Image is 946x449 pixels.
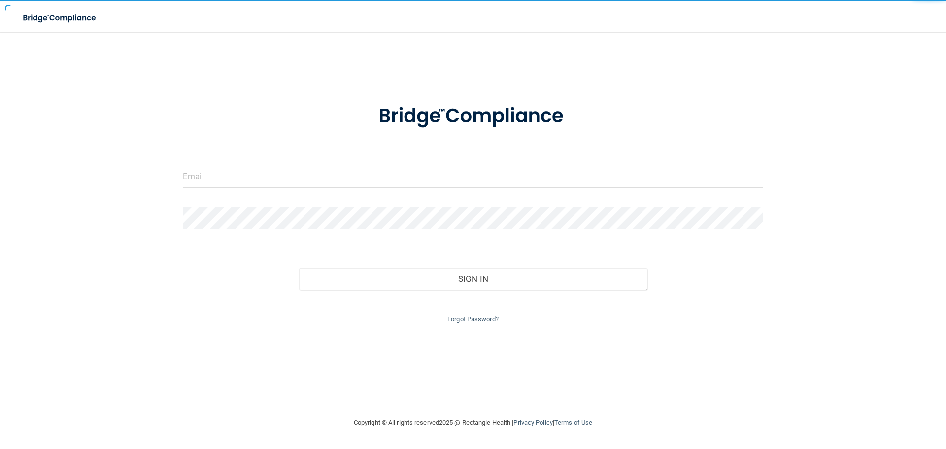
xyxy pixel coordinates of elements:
a: Privacy Policy [513,419,552,426]
button: Sign In [299,268,647,290]
input: Email [183,166,763,188]
a: Forgot Password? [447,315,499,323]
a: Terms of Use [554,419,592,426]
div: Copyright © All rights reserved 2025 @ Rectangle Health | | [293,407,653,439]
img: bridge_compliance_login_screen.278c3ca4.svg [15,8,105,28]
img: bridge_compliance_login_screen.278c3ca4.svg [358,91,588,142]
